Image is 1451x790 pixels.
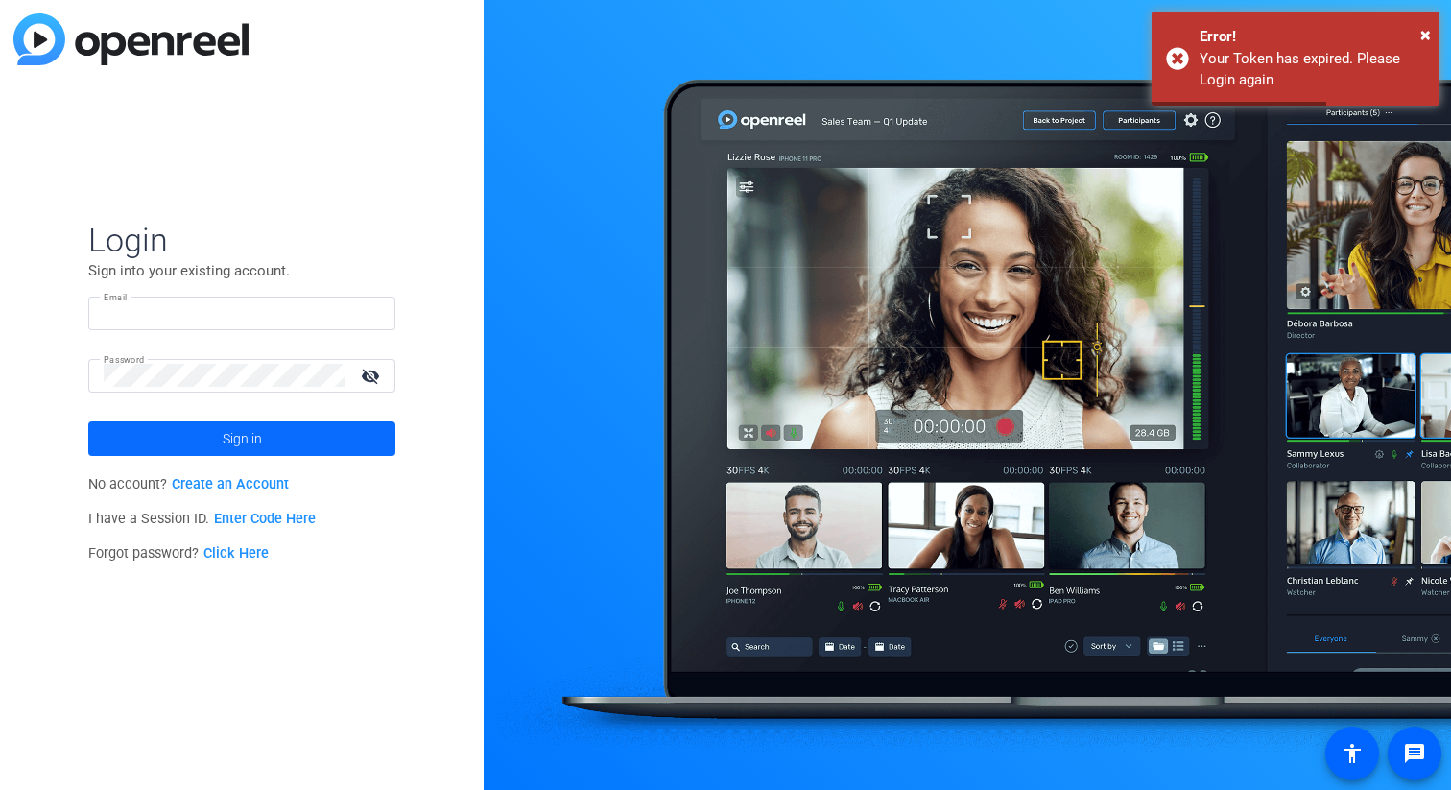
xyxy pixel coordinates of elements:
span: Login [88,220,395,260]
div: Your Token has expired. Please Login again [1200,48,1425,91]
span: × [1420,23,1431,46]
button: Sign in [88,421,395,456]
button: Close [1420,20,1431,49]
a: Enter Code Here [214,511,316,527]
input: Enter Email Address [104,301,380,324]
a: Create an Account [172,476,289,492]
span: I have a Session ID. [88,511,316,527]
mat-label: Email [104,292,128,302]
mat-icon: message [1403,742,1426,765]
mat-icon: accessibility [1341,742,1364,765]
img: blue-gradient.svg [13,13,249,65]
span: No account? [88,476,289,492]
p: Sign into your existing account. [88,260,395,281]
a: Click Here [203,545,269,562]
mat-icon: visibility_off [349,362,395,390]
span: Sign in [223,415,262,463]
div: Error! [1200,26,1425,48]
mat-label: Password [104,354,145,365]
span: Forgot password? [88,545,269,562]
